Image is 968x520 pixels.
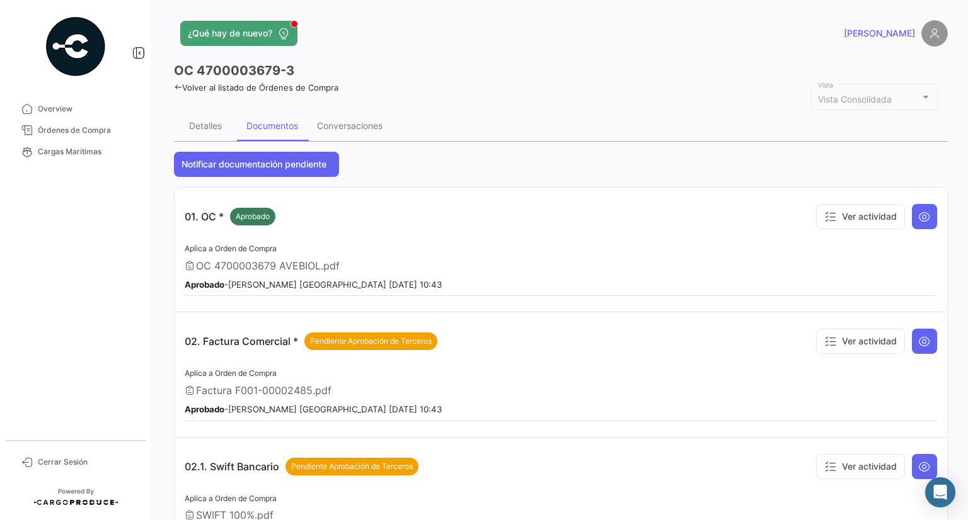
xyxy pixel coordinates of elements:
button: Ver actividad [816,329,905,354]
span: OC 4700003679 AVEBIOL.pdf [196,259,340,272]
img: placeholder-user.png [921,20,948,47]
span: [PERSON_NAME] [844,27,915,40]
button: Notificar documentación pendiente [174,152,339,177]
div: Detalles [189,120,222,131]
span: Vista Consolidada [818,94,892,105]
a: Cargas Marítimas [10,141,141,162]
span: Factura F001-00002485.pdf [196,384,331,397]
span: Aplica a Orden de Compra [185,494,277,503]
a: Overview [10,98,141,120]
img: powered-by.png [44,15,107,78]
div: Conversaciones [317,120,383,131]
small: - [PERSON_NAME] [GEOGRAPHIC_DATA] [DATE] 10:43 [185,404,442,414]
span: Aprobado [236,211,270,222]
p: 02. Factura Comercial * [185,332,437,350]
p: 01. OC * [185,208,275,225]
button: Ver actividad [816,204,905,229]
div: Documentos [246,120,298,131]
button: Ver actividad [816,454,905,479]
span: Cargas Marítimas [38,146,136,157]
span: Overview [38,103,136,115]
button: ¿Qué hay de nuevo? [180,21,297,46]
small: - [PERSON_NAME] [GEOGRAPHIC_DATA] [DATE] 10:43 [185,280,442,290]
span: Aplica a Orden de Compra [185,244,277,253]
span: ¿Qué hay de nuevo? [188,27,272,40]
h3: OC 4700003679-3 [174,62,294,79]
b: Aprobado [185,280,224,290]
span: Órdenes de Compra [38,125,136,136]
b: Aprobado [185,404,224,414]
p: 02.1. Swift Bancario [185,458,418,475]
span: Aplica a Orden de Compra [185,368,277,378]
span: Pendiente Aprobación de Terceros [310,336,432,347]
span: Cerrar Sesión [38,456,136,468]
a: Volver al listado de Órdenes de Compra [174,82,338,93]
span: Pendiente Aprobación de Terceros [291,461,413,472]
div: Abrir Intercom Messenger [925,477,955,507]
a: Órdenes de Compra [10,120,141,141]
